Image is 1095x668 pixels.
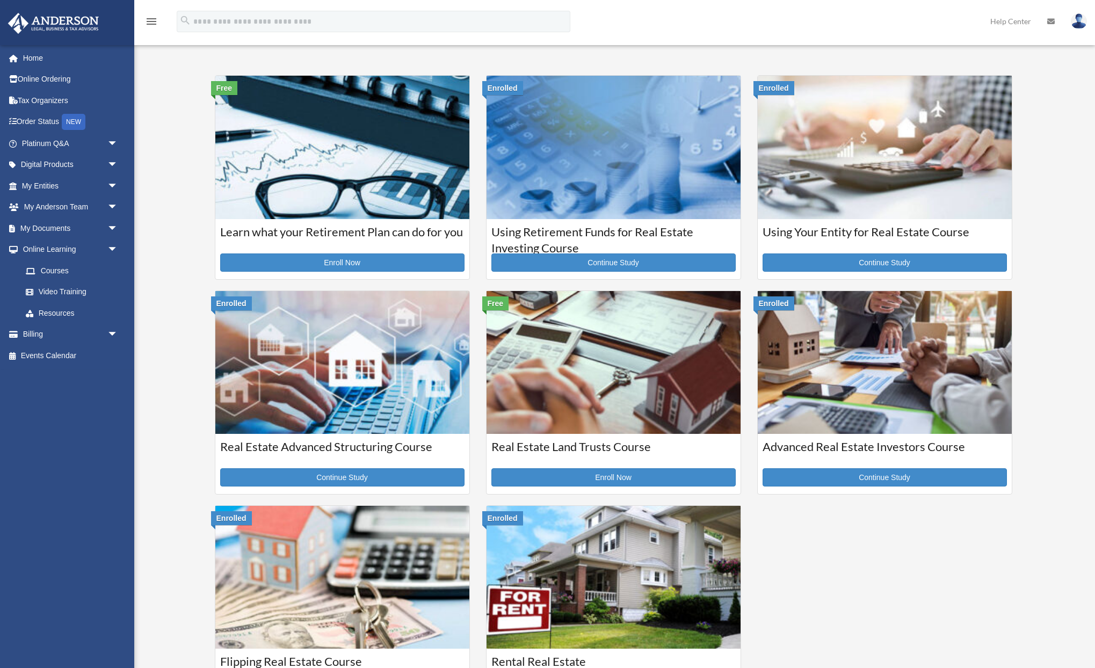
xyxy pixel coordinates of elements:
div: Enrolled [482,511,523,525]
a: Order StatusNEW [8,111,134,133]
span: arrow_drop_down [107,175,129,197]
h3: Using Retirement Funds for Real Estate Investing Course [491,224,736,251]
div: Enrolled [482,81,523,95]
a: Billingarrow_drop_down [8,324,134,345]
span: arrow_drop_down [107,217,129,239]
span: arrow_drop_down [107,133,129,155]
a: Video Training [15,281,134,303]
i: menu [145,15,158,28]
div: Enrolled [753,81,794,95]
div: Free [482,296,509,310]
div: Enrolled [753,296,794,310]
img: Anderson Advisors Platinum Portal [5,13,102,34]
a: Online Learningarrow_drop_down [8,239,134,260]
a: Continue Study [491,253,736,272]
a: My Entitiesarrow_drop_down [8,175,134,197]
i: search [179,14,191,26]
a: Enroll Now [220,253,465,272]
span: arrow_drop_down [107,197,129,219]
div: Enrolled [211,511,252,525]
a: Platinum Q&Aarrow_drop_down [8,133,134,154]
a: My Anderson Teamarrow_drop_down [8,197,134,218]
h3: Real Estate Advanced Structuring Course [220,439,465,466]
div: Free [211,81,238,95]
a: Continue Study [763,468,1007,487]
a: Resources [15,302,134,324]
h3: Using Your Entity for Real Estate Course [763,224,1007,251]
div: Enrolled [211,296,252,310]
a: Enroll Now [491,468,736,487]
span: arrow_drop_down [107,324,129,346]
h3: Advanced Real Estate Investors Course [763,439,1007,466]
img: User Pic [1071,13,1087,29]
a: Tax Organizers [8,90,134,111]
a: Events Calendar [8,345,134,366]
span: arrow_drop_down [107,239,129,261]
a: menu [145,19,158,28]
div: NEW [62,114,85,130]
a: Continue Study [763,253,1007,272]
a: Digital Productsarrow_drop_down [8,154,134,176]
a: Courses [15,260,129,281]
span: arrow_drop_down [107,154,129,176]
a: Home [8,47,134,69]
a: Continue Study [220,468,465,487]
h3: Learn what your Retirement Plan can do for you [220,224,465,251]
a: Online Ordering [8,69,134,90]
a: My Documentsarrow_drop_down [8,217,134,239]
h3: Real Estate Land Trusts Course [491,439,736,466]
